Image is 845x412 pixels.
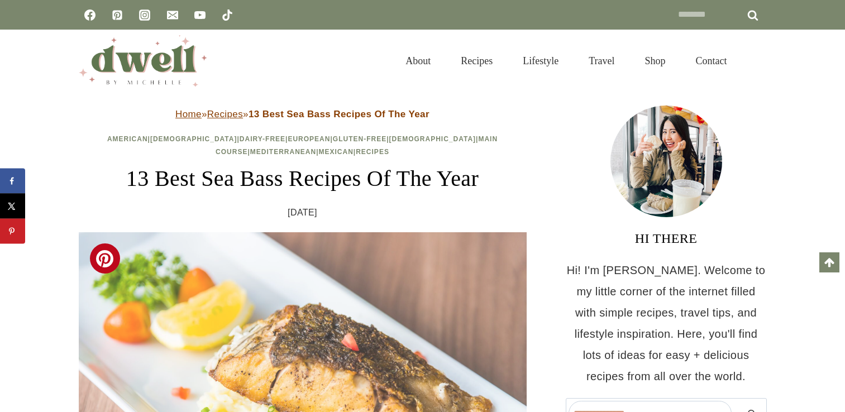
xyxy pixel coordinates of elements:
[175,109,202,119] a: Home
[250,148,316,156] a: Mediterranean
[681,41,742,80] a: Contact
[333,135,386,143] a: Gluten-Free
[446,41,508,80] a: Recipes
[390,41,446,80] a: About
[150,135,237,143] a: [DEMOGRAPHIC_DATA]
[189,4,211,26] a: YouTube
[107,135,498,156] span: | | | | | | | | |
[175,109,429,119] span: » »
[508,41,574,80] a: Lifestyle
[107,135,148,143] a: American
[207,109,243,119] a: Recipes
[249,109,429,119] strong: 13 Best Sea Bass Recipes Of The Year
[133,4,156,26] a: Instagram
[216,4,238,26] a: TikTok
[566,260,767,387] p: Hi! I'm [PERSON_NAME]. Welcome to my little corner of the internet filled with simple recipes, tr...
[240,135,285,143] a: Dairy-Free
[79,35,207,87] img: DWELL by michelle
[356,148,389,156] a: Recipes
[566,228,767,248] h3: HI THERE
[629,41,680,80] a: Shop
[319,148,354,156] a: Mexican
[389,135,476,143] a: [DEMOGRAPHIC_DATA]
[106,4,128,26] a: Pinterest
[390,41,742,80] nav: Primary Navigation
[748,51,767,70] button: View Search Form
[574,41,629,80] a: Travel
[161,4,184,26] a: Email
[288,204,317,221] time: [DATE]
[819,252,839,272] a: Scroll to top
[288,135,330,143] a: European
[79,162,527,195] h1: 13 Best Sea Bass Recipes Of The Year
[79,4,101,26] a: Facebook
